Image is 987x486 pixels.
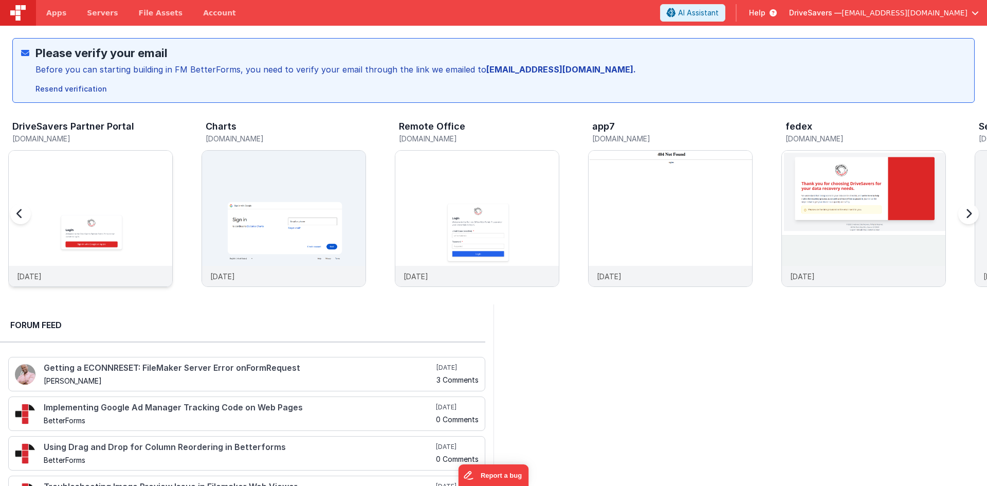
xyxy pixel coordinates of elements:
[749,8,765,18] span: Help
[44,443,434,452] h4: Using Drag and Drop for Column Reordering in Betterforms
[790,271,815,282] p: [DATE]
[8,436,485,471] a: Using Drag and Drop for Column Reordering in Betterforms BetterForms [DATE] 0 Comments
[44,456,434,464] h5: BetterForms
[436,416,479,423] h5: 0 Comments
[399,135,559,142] h5: [DOMAIN_NAME]
[31,81,111,97] button: Resend verification
[44,364,434,373] h4: Getting a ECONNRESET: FileMaker Server Error onFormRequest
[206,135,366,142] h5: [DOMAIN_NAME]
[436,376,479,384] h5: 3 Comments
[785,135,946,142] h5: [DOMAIN_NAME]
[87,8,118,18] span: Servers
[35,63,636,76] div: Before you can starting building in FM BetterForms, you need to verify your email through the lin...
[597,271,622,282] p: [DATE]
[592,121,615,132] h3: app7
[139,8,183,18] span: File Assets
[15,364,35,385] img: 411_2.png
[789,8,979,18] button: DriveSavers — [EMAIL_ADDRESS][DOMAIN_NAME]
[436,403,479,411] h5: [DATE]
[10,319,475,331] h2: Forum Feed
[44,377,434,385] h5: [PERSON_NAME]
[842,8,967,18] span: [EMAIL_ADDRESS][DOMAIN_NAME]
[785,121,812,132] h3: fedex
[44,417,434,424] h5: BetterForms
[15,443,35,464] img: 295_2.png
[44,403,434,412] h4: Implementing Google Ad Manager Tracking Code on Web Pages
[486,64,636,75] strong: [EMAIL_ADDRESS][DOMAIN_NAME].
[15,404,35,424] img: 295_2.png
[459,464,529,486] iframe: Marker.io feedback button
[592,135,753,142] h5: [DOMAIN_NAME]
[210,271,235,282] p: [DATE]
[8,397,485,431] a: Implementing Google Ad Manager Tracking Code on Web Pages BetterForms [DATE] 0 Comments
[35,47,636,59] h2: Please verify your email
[12,121,134,132] h3: DriveSavers Partner Portal
[399,121,465,132] h3: Remote Office
[404,271,428,282] p: [DATE]
[660,4,725,22] button: AI Assistant
[206,121,236,132] h3: Charts
[46,8,66,18] span: Apps
[436,443,479,451] h5: [DATE]
[678,8,719,18] span: AI Assistant
[8,357,485,391] a: Getting a ECONNRESET: FileMaker Server Error onFormRequest [PERSON_NAME] [DATE] 3 Comments
[789,8,842,18] span: DriveSavers —
[12,135,173,142] h5: [DOMAIN_NAME]
[436,455,479,463] h5: 0 Comments
[436,364,479,372] h5: [DATE]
